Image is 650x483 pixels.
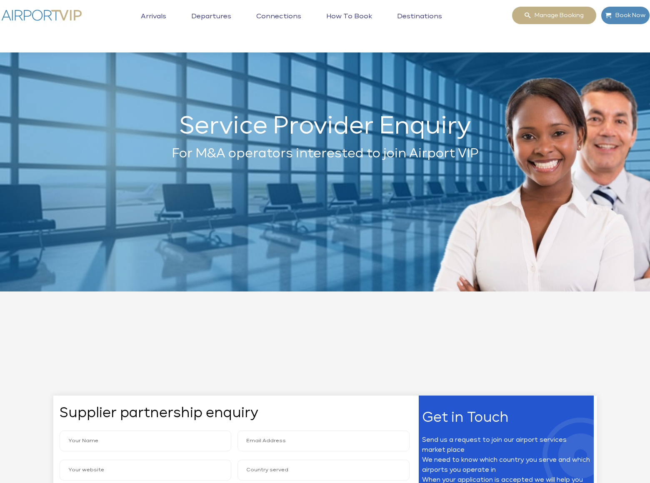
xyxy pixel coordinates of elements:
[60,408,410,418] h2: Supplier partnership enquiry
[512,6,597,25] a: Manage booking
[53,117,597,136] h1: Service Provider Enquiry
[237,431,410,451] input: Email Address
[237,460,410,481] input: Country served
[422,435,591,455] p: Send us a request to join our airport services market place
[530,7,584,24] span: Manage booking
[395,12,444,33] a: Destinations
[601,6,650,25] a: Book Now
[60,431,232,451] input: Your Name
[254,12,303,33] a: Connections
[139,12,168,33] a: Arrivals
[422,413,591,423] h2: Get in Touch
[60,460,232,481] input: Your website
[53,144,597,163] h2: For M&A operators interested to join Airport VIP
[611,7,645,24] span: Book Now
[324,12,374,33] a: How to book
[189,12,233,33] a: Departures
[422,455,591,475] p: We need to know which country you serve and which airports you operate in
